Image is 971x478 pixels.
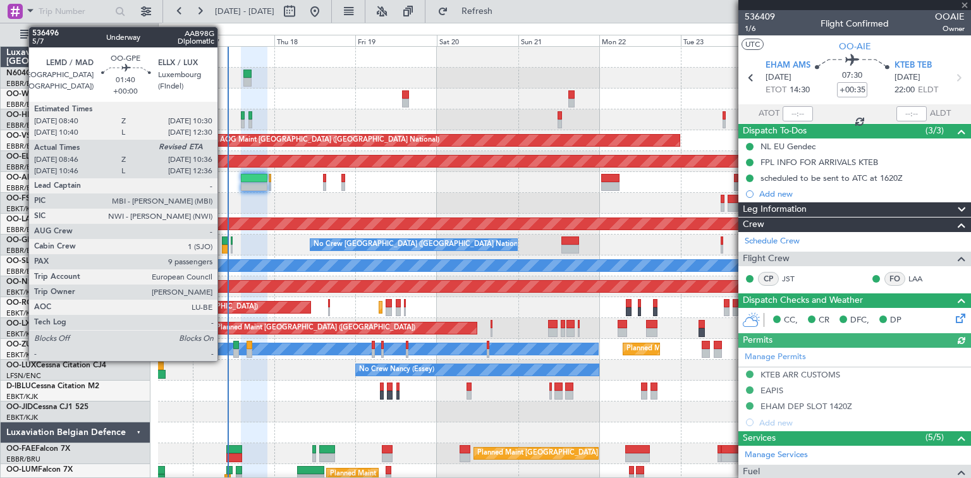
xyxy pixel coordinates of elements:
div: Flight Confirmed [821,17,889,30]
div: Add new [759,188,965,199]
div: Planned Maint Kortrijk-[GEOGRAPHIC_DATA] [626,340,774,358]
a: EBKT/KJK [6,350,38,360]
button: All Aircraft [14,25,137,45]
div: Planned Maint [GEOGRAPHIC_DATA] ([GEOGRAPHIC_DATA] National) [477,444,706,463]
span: OO-SLM [6,257,37,265]
span: DP [890,314,901,327]
span: OO-NSG [6,278,38,286]
a: Manage Services [745,449,808,462]
a: EBBR/BRU [6,246,40,255]
span: 22:00 [895,84,915,97]
a: EBBR/BRU [6,225,40,235]
a: N604GFChallenger 604 [6,70,90,77]
a: OO-GPEFalcon 900EX EASy II [6,236,111,244]
a: Schedule Crew [745,235,800,248]
span: Owner [935,23,965,34]
a: OO-LUMFalcon 7X [6,466,73,474]
div: Planned Maint [GEOGRAPHIC_DATA] ([GEOGRAPHIC_DATA]) [59,298,258,317]
div: Fri 19 [355,35,437,46]
span: ALDT [930,107,951,120]
span: OO-JID [6,403,33,411]
a: EBBR/BRU [6,100,40,109]
a: OO-FAEFalcon 7X [6,445,70,453]
span: OO-ELK [6,153,35,161]
a: OO-ROKCessna Citation CJ4 [6,299,108,307]
span: OO-AIE [839,40,871,53]
span: CC, [784,314,798,327]
a: OO-FSXFalcon 7X [6,195,70,202]
a: D-IBLUCessna Citation M2 [6,383,99,390]
span: ATOT [759,107,779,120]
span: OO-LAH [6,216,37,223]
span: OO-LUX [6,362,36,369]
span: 14:30 [790,84,810,97]
span: Dispatch Checks and Weather [743,293,863,308]
span: 07:30 [842,70,862,82]
span: [DATE] [766,71,791,84]
span: DFC, [850,314,869,327]
a: EBKT/KJK [6,329,38,339]
a: OO-LXACessna Citation CJ4 [6,320,106,328]
span: OO-FSX [6,195,35,202]
span: Flight Crew [743,252,790,266]
div: FO [884,272,905,286]
div: AOG Maint [GEOGRAPHIC_DATA] ([GEOGRAPHIC_DATA] National) [220,131,439,150]
div: No Crew [GEOGRAPHIC_DATA] ([GEOGRAPHIC_DATA] National) [314,235,525,254]
a: JST [782,273,810,285]
a: EBKT/KJK [6,204,38,214]
a: EBBR/BRU [6,162,40,172]
div: Tue 23 [681,35,762,46]
div: CP [758,272,779,286]
div: scheduled to be sent to ATC at 1620Z [760,173,903,183]
button: Refresh [432,1,508,21]
span: ELDT [918,84,938,97]
a: OO-LUXCessna Citation CJ4 [6,362,106,369]
span: OO-AIE [6,174,34,181]
div: Sat 20 [437,35,518,46]
a: OO-HHOFalcon 8X [6,111,74,119]
span: Crew [743,218,764,232]
span: 536409 [745,10,775,23]
span: [DATE] - [DATE] [215,6,274,17]
span: Refresh [451,7,504,16]
a: LAA [908,273,937,285]
span: OO-ROK [6,299,38,307]
a: OO-NSGCessna Citation CJ4 [6,278,108,286]
span: N604GF [6,70,36,77]
span: ETOT [766,84,786,97]
span: OO-VSF [6,132,35,140]
span: OO-LUM [6,466,38,474]
a: EBKT/KJK [6,309,38,318]
a: OO-JIDCessna CJ1 525 [6,403,89,411]
a: OO-VSFFalcon 8X [6,132,70,140]
div: Planned Maint [GEOGRAPHIC_DATA] ([GEOGRAPHIC_DATA]) [216,319,415,338]
div: Wed 17 [193,35,274,46]
a: OO-ZUNCessna Citation CJ4 [6,341,108,348]
div: Thu 18 [274,35,356,46]
a: OO-ELKFalcon 8X [6,153,70,161]
a: OO-SLMCessna Citation XLS [6,257,107,265]
div: Owner [196,340,217,358]
a: LFSN/ENC [6,371,41,381]
span: Services [743,431,776,446]
a: EBBR/BRU [6,142,40,151]
span: EHAM AMS [766,59,810,72]
span: OO-WLP [6,90,37,98]
span: (5/5) [925,431,944,444]
a: OO-WLPGlobal 5500 [6,90,80,98]
span: OO-GPE [6,236,36,244]
div: No Crew Nancy (Essey) [359,360,434,379]
a: EBKT/KJK [6,392,38,401]
span: [DATE] [895,71,920,84]
span: OO-FAE [6,445,35,453]
span: OO-LXA [6,320,36,328]
a: EBBR/BRU [6,183,40,193]
span: Dispatch To-Dos [743,124,807,138]
a: EBBR/BRU [6,79,40,89]
span: OO-HHO [6,111,39,119]
a: EBKT/KJK [6,288,38,297]
a: OO-AIEFalcon 7X [6,174,68,181]
span: All Aircraft [33,30,133,39]
span: OO-ZUN [6,341,38,348]
span: 1/6 [745,23,775,34]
